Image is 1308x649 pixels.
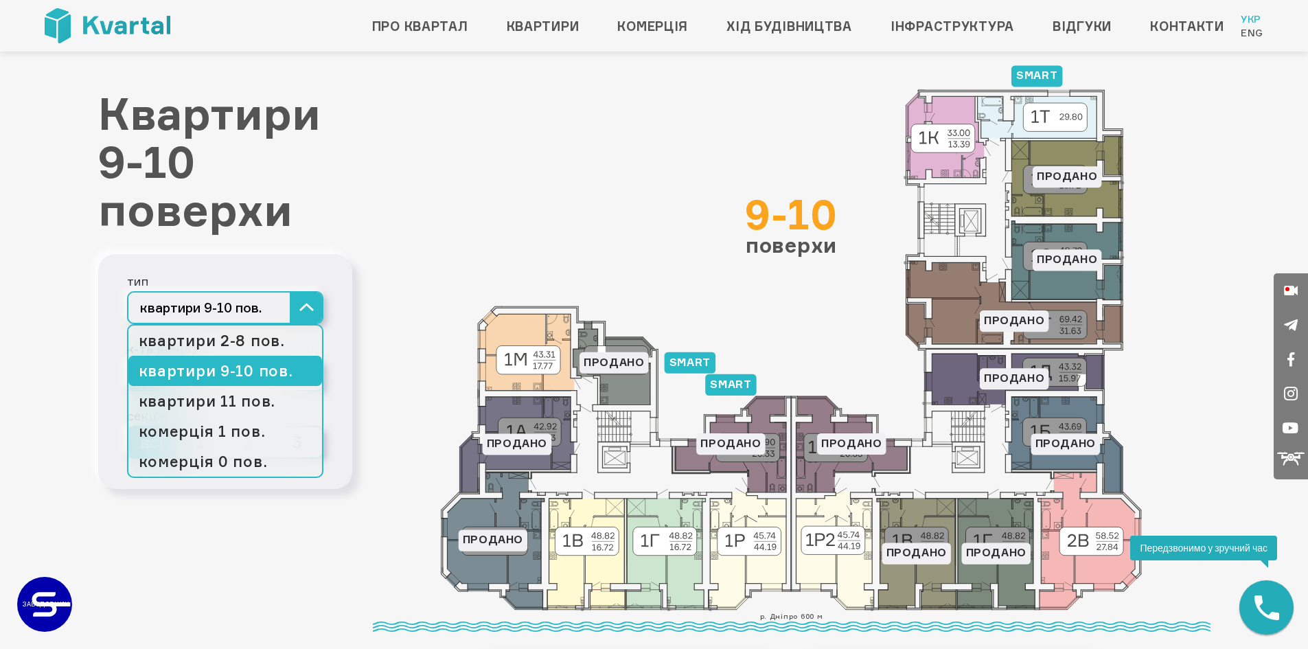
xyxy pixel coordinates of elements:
div: поверхи [745,194,838,255]
a: Контакти [1150,15,1224,37]
a: комерція 1 пов. [128,416,322,446]
text: ЗАБУДОВНИК [23,600,69,608]
a: Хід будівництва [726,15,852,37]
a: комерція 0 пов. [128,446,322,477]
a: Укр [1241,12,1263,26]
h1: Квартири 9-10 поверхи [98,89,352,234]
a: Інфраструктура [891,15,1014,37]
a: квартири 2-8 пов. [128,326,322,356]
a: Про квартал [372,15,468,37]
a: Квартири [507,15,580,37]
a: ЗАБУДОВНИК [17,577,72,632]
a: квартири 11 пов. [128,386,322,416]
button: квартири 9-10 пов. [127,291,323,324]
a: Eng [1241,26,1263,40]
div: тип [127,271,323,291]
div: Передзвонимо у зручний час [1130,536,1277,560]
a: Комерція [617,15,688,37]
a: квартири 9-10 пов. [128,356,322,386]
div: 9-10 [745,194,838,235]
img: Kvartal [45,8,170,43]
a: Відгуки [1053,15,1112,37]
div: р. Дніпро 600 м [373,611,1211,632]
